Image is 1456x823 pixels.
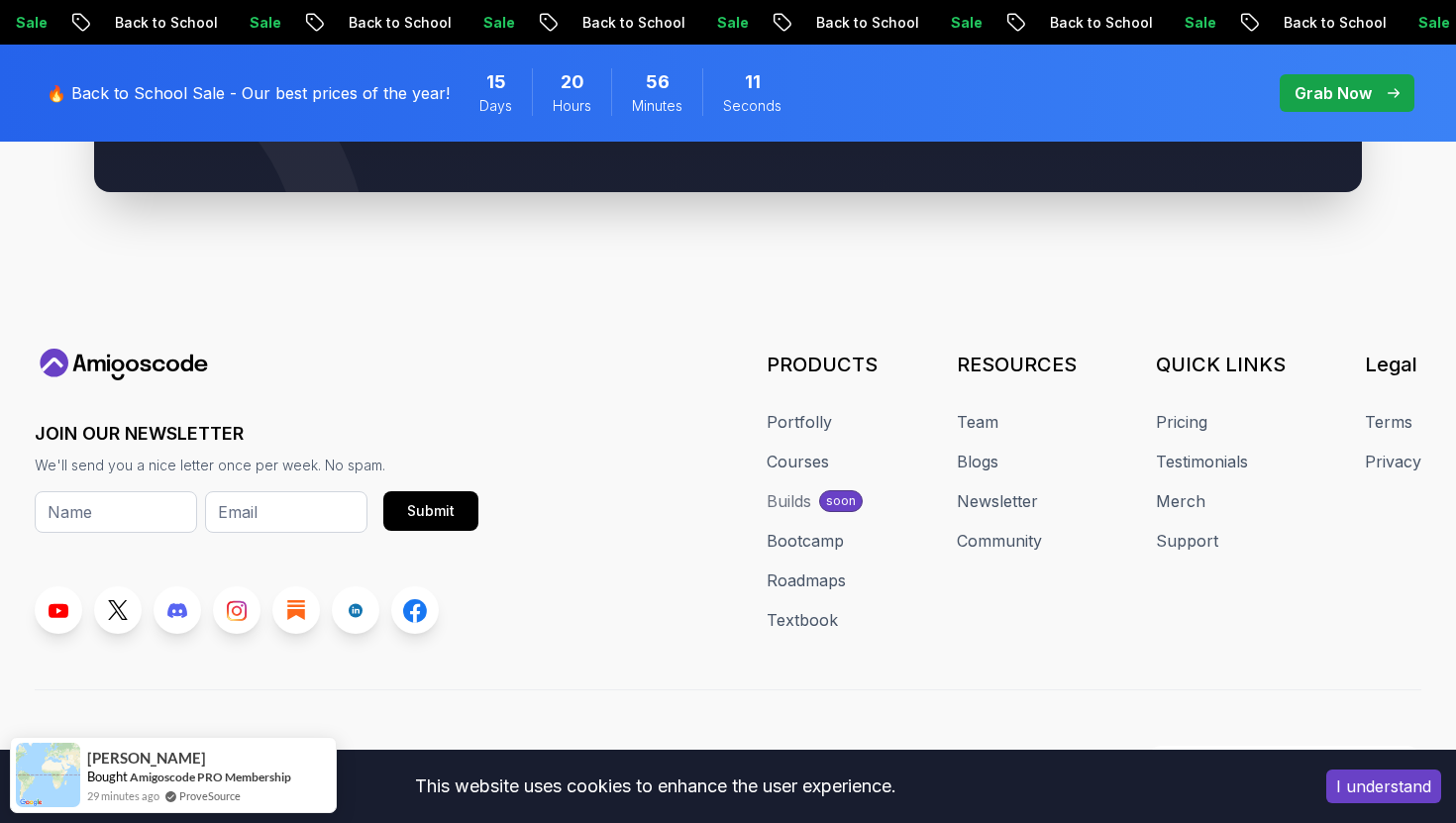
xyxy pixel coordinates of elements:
a: Privacy [1365,450,1421,473]
button: Submit [383,491,478,531]
button: Accept cookies [1326,770,1441,803]
h3: PRODUCTS [767,351,878,378]
div: Builds [767,489,811,513]
p: 🔥 Back to School Sale - Our best prices of the year! [47,81,450,105]
a: Team [957,410,998,434]
input: Email [205,491,367,533]
span: 29 minutes ago [87,787,159,804]
p: Back to School [1263,13,1398,33]
h3: QUICK LINKS [1156,351,1286,378]
input: Name [35,491,197,533]
img: provesource social proof notification image [16,743,80,807]
p: Back to School [562,13,696,33]
a: Community [957,529,1042,553]
p: Sale [1164,13,1227,33]
span: 15 Days [486,68,506,96]
a: Twitter link [94,586,142,634]
a: Testimonials [1156,450,1248,473]
a: Bootcamp [767,529,844,553]
span: [PERSON_NAME] [87,750,206,767]
p: Sale [463,13,526,33]
a: Newsletter [957,489,1038,513]
h3: Legal [1365,351,1421,378]
span: Bought [87,769,128,784]
a: Youtube link [35,586,82,634]
span: 11 Seconds [745,68,761,96]
a: LinkedIn link [332,586,379,634]
h3: RESOURCES [957,351,1077,378]
a: ProveSource [179,787,241,804]
p: Sale [696,13,760,33]
a: Terms [1365,410,1412,434]
a: Textbook [767,608,838,632]
a: [EMAIL_ADDRESS][DOMAIN_NAME] [1147,746,1421,775]
span: 20 Hours [561,68,584,96]
a: Discord link [154,586,201,634]
a: Instagram link [213,586,260,634]
p: Back to School [795,13,930,33]
a: Pricing [1156,410,1207,434]
a: Facebook link [391,586,439,634]
p: Sale [930,13,993,33]
a: Courses [767,450,829,473]
p: Back to School [1029,13,1164,33]
a: Blog link [272,586,320,634]
p: Back to School [328,13,463,33]
span: Hours [553,96,591,116]
div: This website uses cookies to enhance the user experience. [15,765,1297,808]
a: Amigoscode PRO Membership [130,770,291,784]
div: Submit [407,501,455,521]
a: Merch [1156,489,1205,513]
span: Seconds [723,96,781,116]
p: soon [826,493,856,509]
p: Grab Now [1295,81,1372,105]
p: Sale [229,13,292,33]
span: Days [479,96,512,116]
a: Blogs [957,450,998,473]
p: Back to School [94,13,229,33]
a: Roadmaps [767,568,846,592]
p: We'll send you a nice letter once per week. No spam. [35,456,478,475]
a: Portfolly [767,410,832,434]
span: 56 Minutes [646,68,670,96]
span: Minutes [632,96,682,116]
h3: JOIN OUR NEWSLETTER [35,420,478,448]
a: Support [1156,529,1218,553]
